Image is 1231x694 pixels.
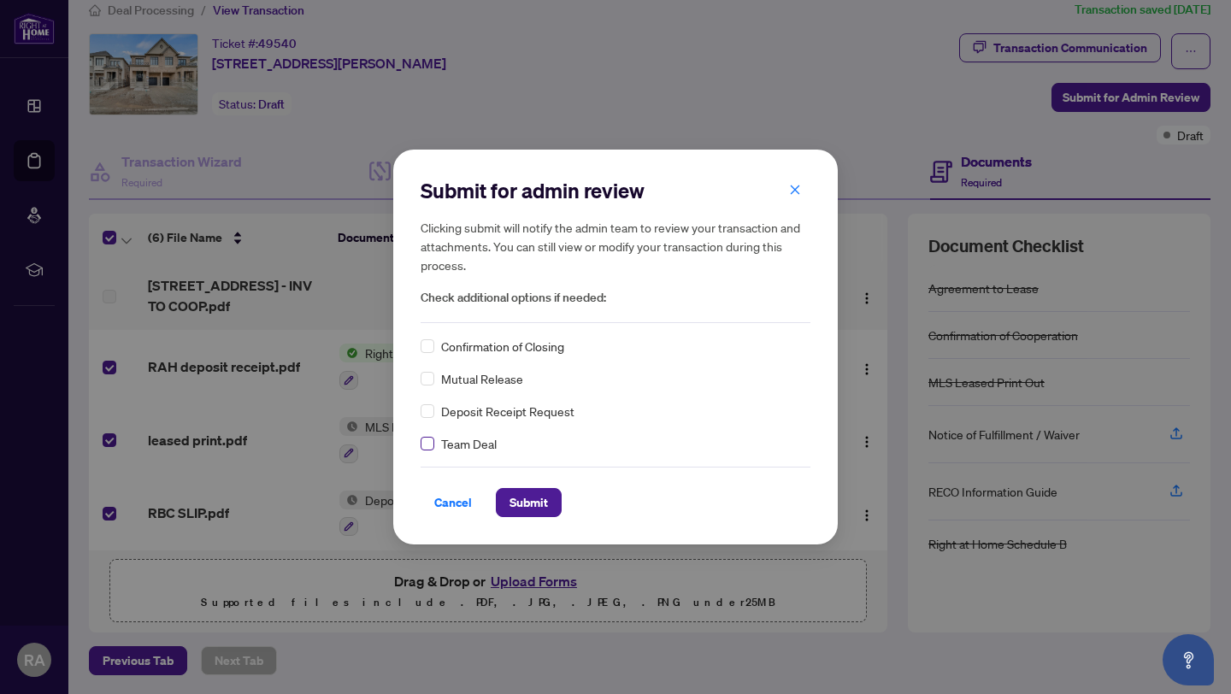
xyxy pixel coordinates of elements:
[441,402,574,421] span: Deposit Receipt Request
[441,337,564,356] span: Confirmation of Closing
[421,288,810,308] span: Check additional options if needed:
[421,488,486,517] button: Cancel
[496,488,562,517] button: Submit
[441,369,523,388] span: Mutual Release
[789,184,801,196] span: close
[421,177,810,204] h2: Submit for admin review
[1163,634,1214,685] button: Open asap
[509,489,548,516] span: Submit
[434,489,472,516] span: Cancel
[441,434,497,453] span: Team Deal
[421,218,810,274] h5: Clicking submit will notify the admin team to review your transaction and attachments. You can st...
